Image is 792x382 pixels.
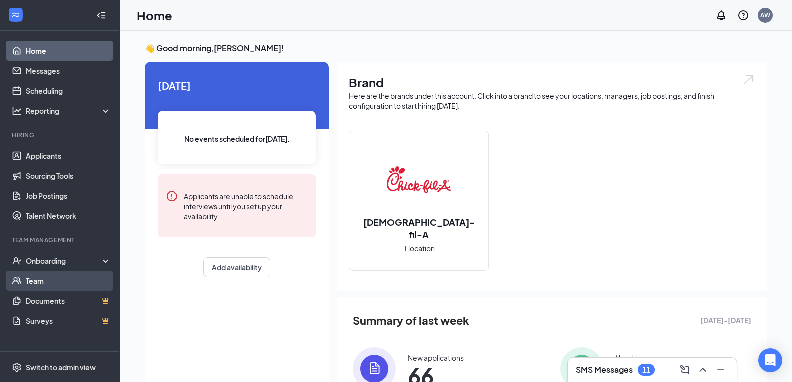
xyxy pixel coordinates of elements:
[12,106,22,116] svg: Analysis
[715,9,727,21] svg: Notifications
[26,291,111,311] a: DocumentsCrown
[158,78,316,93] span: [DATE]
[349,74,755,91] h1: Brand
[184,190,308,221] div: Applicants are unable to schedule interviews until you set up your availability.
[679,364,691,376] svg: ComposeMessage
[96,10,106,20] svg: Collapse
[742,74,755,85] img: open.6027fd2a22e1237b5b06.svg
[12,236,109,244] div: Team Management
[737,9,749,21] svg: QuestionInfo
[408,353,464,363] div: New applications
[26,146,111,166] a: Applicants
[26,256,103,266] div: Onboarding
[349,216,488,241] h2: [DEMOGRAPHIC_DATA]-fil-A
[26,311,111,331] a: SurveysCrown
[145,43,767,54] h3: 👋 Good morning, [PERSON_NAME] !
[26,271,111,291] a: Team
[353,312,469,329] span: Summary of last week
[677,362,693,378] button: ComposeMessage
[695,362,711,378] button: ChevronUp
[26,41,111,61] a: Home
[11,10,21,20] svg: WorkstreamLogo
[26,166,111,186] a: Sourcing Tools
[166,190,178,202] svg: Error
[615,353,647,363] div: New hires
[184,133,290,144] span: No events scheduled for [DATE] .
[387,148,451,212] img: Chick-fil-A
[12,256,22,266] svg: UserCheck
[697,364,709,376] svg: ChevronUp
[12,362,22,372] svg: Settings
[758,348,782,372] div: Open Intercom Messenger
[349,91,755,111] div: Here are the brands under this account. Click into a brand to see your locations, managers, job p...
[26,61,111,81] a: Messages
[137,7,172,24] h1: Home
[700,315,751,326] span: [DATE] - [DATE]
[26,362,96,372] div: Switch to admin view
[26,81,111,101] a: Scheduling
[642,366,650,374] div: 11
[26,106,112,116] div: Reporting
[713,362,729,378] button: Minimize
[760,11,770,19] div: AW
[715,364,727,376] svg: Minimize
[26,206,111,226] a: Talent Network
[203,257,270,277] button: Add availability
[12,131,109,139] div: Hiring
[26,186,111,206] a: Job Postings
[403,243,435,254] span: 1 location
[576,364,633,375] h3: SMS Messages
